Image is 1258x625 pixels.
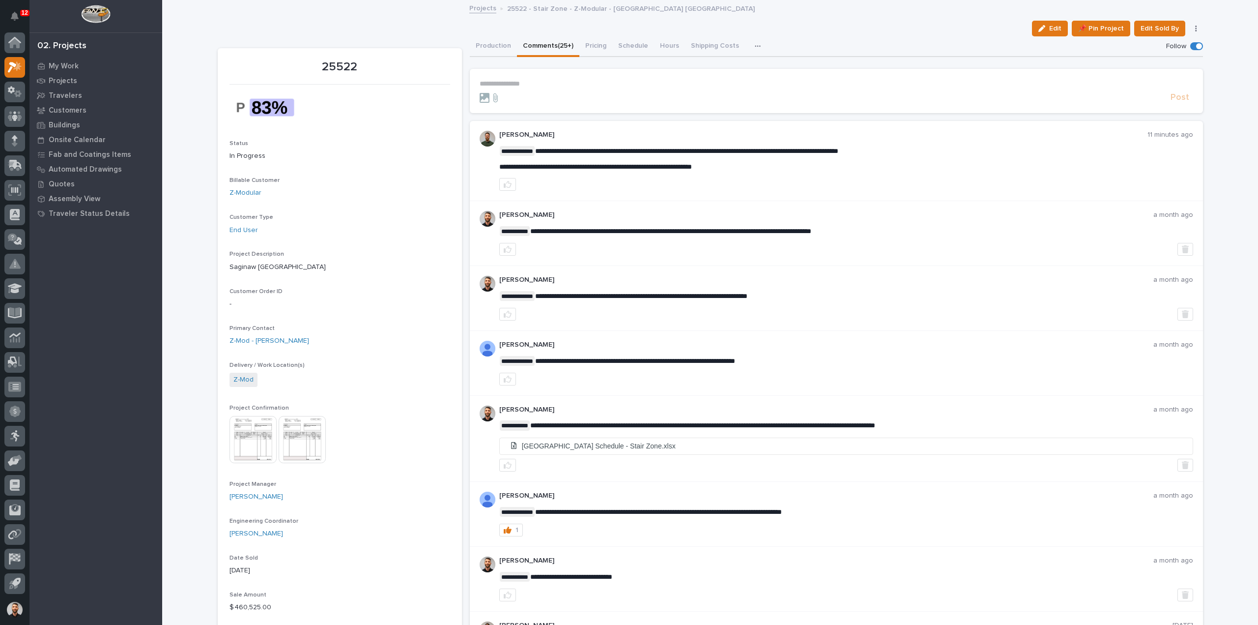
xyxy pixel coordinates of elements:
[29,162,162,177] a: Automated Drawings
[1032,21,1068,36] button: Edit
[229,555,258,561] span: Date Sold
[480,557,495,572] img: AGNmyxaji213nCK4JzPdPN3H3CMBhXDSA2tJ_sy3UIa5=s96-c
[49,91,82,100] p: Travelers
[1177,308,1193,321] button: Delete post
[49,106,86,115] p: Customers
[480,211,495,227] img: AGNmyxaji213nCK4JzPdPN3H3CMBhXDSA2tJ_sy3UIa5=s96-c
[229,60,450,74] p: 25522
[29,132,162,147] a: Onsite Calendar
[229,492,283,502] a: [PERSON_NAME]
[480,131,495,147] img: AATXAJw4slNr5ea0WduZQVIpKGhdapBAGQ9xVsOeEvl5=s96-c
[499,308,516,321] button: like this post
[37,41,86,52] div: 02. Projects
[229,151,450,161] p: In Progress
[499,492,1153,500] p: [PERSON_NAME]
[229,225,258,236] a: End User
[81,5,110,23] img: Workspace Logo
[499,341,1153,349] p: [PERSON_NAME]
[49,180,75,189] p: Quotes
[1177,243,1193,256] button: Delete post
[229,214,273,220] span: Customer Type
[1177,459,1193,472] button: Delete post
[507,2,755,13] p: 25522 - Stair Zone - Z-Modular - [GEOGRAPHIC_DATA] [GEOGRAPHIC_DATA]
[29,88,162,103] a: Travelers
[1153,492,1193,500] p: a month ago
[1147,131,1193,139] p: 11 minutes ago
[500,438,1193,454] li: [GEOGRAPHIC_DATA] Schedule - Stair Zone.xlsx
[1177,589,1193,601] button: Delete post
[499,243,516,256] button: like this post
[229,141,248,147] span: Status
[229,518,298,524] span: Engineering Coordinator
[499,178,516,191] button: like this post
[499,459,516,472] button: like this post
[1153,557,1193,565] p: a month ago
[654,36,685,57] button: Hours
[470,36,517,57] button: Production
[29,191,162,206] a: Assembly View
[229,178,280,183] span: Billable Customer
[229,529,283,539] a: [PERSON_NAME]
[229,188,261,198] a: Z-Modular
[229,262,450,272] p: Saginaw [GEOGRAPHIC_DATA]
[1141,23,1179,34] span: Edit Sold By
[229,326,275,331] span: Primary Contact
[229,602,450,613] p: $ 460,525.00
[229,362,305,368] span: Delivery / Work Location(s)
[229,592,266,598] span: Sale Amount
[29,206,162,221] a: Traveler Status Details
[49,165,122,174] p: Automated Drawings
[1153,211,1193,219] p: a month ago
[499,373,516,386] button: like this post
[49,77,77,86] p: Projects
[612,36,654,57] button: Schedule
[229,405,289,411] span: Project Confirmation
[1078,23,1124,34] span: 📌 Pin Project
[480,406,495,421] img: AGNmyxaji213nCK4JzPdPN3H3CMBhXDSA2tJ_sy3UIa5=s96-c
[29,73,162,88] a: Projects
[499,557,1153,565] p: [PERSON_NAME]
[1072,21,1130,36] button: 📌 Pin Project
[685,36,745,57] button: Shipping Costs
[1167,92,1193,103] button: Post
[1153,341,1193,349] p: a month ago
[229,289,283,295] span: Customer Order ID
[49,62,79,71] p: My Work
[49,150,131,159] p: Fab and Coatings Items
[499,589,516,601] button: like this post
[49,136,106,145] p: Onsite Calendar
[515,527,518,534] div: 1
[4,599,25,620] button: users-avatar
[29,59,162,73] a: My Work
[233,375,254,385] a: Z-Mod
[499,524,523,536] button: 1
[1153,276,1193,284] p: a month ago
[480,276,495,292] img: AGNmyxaji213nCK4JzPdPN3H3CMBhXDSA2tJ_sy3UIa5=s96-c
[1153,406,1193,414] p: a month ago
[469,2,496,13] a: Projects
[49,121,80,130] p: Buildings
[49,209,130,218] p: Traveler Status Details
[49,195,100,204] p: Assembly View
[229,299,450,309] p: -
[29,103,162,118] a: Customers
[1171,92,1189,103] span: Post
[229,251,284,257] span: Project Description
[29,147,162,162] a: Fab and Coatings Items
[517,36,579,57] button: Comments (25+)
[1166,42,1186,51] p: Follow
[22,9,28,16] p: 12
[499,276,1153,284] p: [PERSON_NAME]
[229,336,309,346] a: Z-Mod - [PERSON_NAME]
[1049,24,1061,33] span: Edit
[499,131,1147,139] p: [PERSON_NAME]
[4,6,25,27] button: Notifications
[499,406,1153,414] p: [PERSON_NAME]
[500,438,1193,455] a: [GEOGRAPHIC_DATA] Schedule - Stair Zone.xlsx
[480,492,495,507] img: AOh14GjpcA6ydKGAvwfezp8OhN30Q3_1BHk5lQOeczEvCIoEuGETHm2tT-JUDAHyqffuBe4ae2BInEDZwLlH3tcCd_oYlV_i4...
[229,90,303,124] img: MHydgCA61854CSs0VYMIPMDZPOkxsgjlt9OrqGH_GHI
[29,118,162,132] a: Buildings
[579,36,612,57] button: Pricing
[229,565,450,576] p: [DATE]
[480,341,495,357] img: AOh14GjpcA6ydKGAvwfezp8OhN30Q3_1BHk5lQOeczEvCIoEuGETHm2tT-JUDAHyqffuBe4ae2BInEDZwLlH3tcCd_oYlV_i4...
